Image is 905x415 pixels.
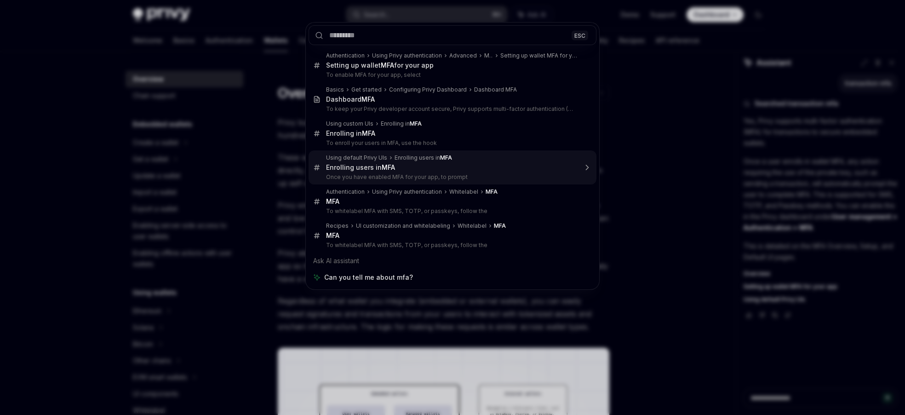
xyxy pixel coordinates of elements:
[381,120,422,127] div: Enrolling in
[486,188,498,195] b: MFA
[326,188,365,196] div: Authentication
[372,188,442,196] div: Using Privy authentication
[326,61,434,69] div: Setting up wallet for your app
[326,197,339,205] b: MFA
[572,30,588,40] div: ESC
[326,139,577,147] p: To enroll your users in MFA, use the hook
[326,105,577,113] p: To keep your Privy developer account secure, Privy supports multi-factor authentication (MFA). Dash
[326,207,577,215] p: To whitelabel MFA with SMS, TOTP, or passkeys, follow the
[449,52,477,59] div: Advanced
[410,120,422,127] b: MFA
[458,222,487,230] div: Whitelabel
[382,163,395,171] b: MFA
[356,222,450,230] div: UI customization and whitelabeling
[372,52,442,59] div: Using Privy authentication
[326,71,577,79] p: To enable MFA for your app, select
[389,86,467,93] div: Configuring Privy Dashboard
[395,154,452,161] div: Enrolling users in
[326,86,344,93] div: Basics
[440,154,452,161] b: MFA
[351,86,382,93] div: Get started
[309,253,596,269] div: Ask AI assistant
[449,188,478,196] div: Whitelabel
[326,95,375,104] div: Dashboard
[474,86,517,93] div: Dashboard MFA
[326,231,339,239] b: MFA
[326,52,365,59] div: Authentication
[494,222,506,229] b: MFA
[326,154,387,161] div: Using default Privy UIs
[326,120,373,127] div: Using custom UIs
[326,163,395,172] div: Enrolling users in
[326,173,577,181] p: Once you have enabled MFA for your app, to prompt
[362,129,375,137] b: MFA
[326,129,375,138] div: Enrolling in
[361,95,375,103] b: MFA
[326,222,349,230] div: Recipes
[381,61,394,69] b: MFA
[484,52,493,59] div: MFA
[324,273,413,282] span: Can you tell me about mfa?
[500,52,577,59] div: Setting up wallet MFA for your app
[326,242,577,249] p: To whitelabel MFA with SMS, TOTP, or passkeys, follow the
